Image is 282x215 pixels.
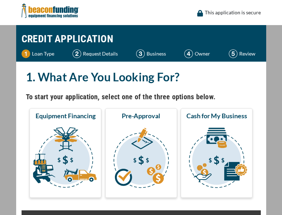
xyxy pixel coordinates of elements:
span: Equipment Financing [36,111,96,120]
img: Pre-Approval [107,123,176,195]
p: Request Details [83,49,118,58]
button: Equipment Financing [29,108,101,198]
img: Step 1 [22,49,30,58]
h1: CREDIT APPLICATION [22,29,261,49]
img: Cash for My Business [182,123,251,195]
button: Cash for My Business [181,108,253,198]
h4: To start your application, select one of the three options below. [26,91,256,103]
p: Loan Type [32,49,54,58]
img: Step 2 [73,49,81,58]
h2: 1. What Are You Looking For? [26,69,256,85]
img: Step 4 [184,49,193,58]
p: This application is secure [205,8,261,17]
span: Pre-Approval [122,111,160,120]
img: lock icon to convery security [197,10,203,16]
img: Step 3 [136,49,145,58]
span: Cash for My Business [186,111,247,120]
button: Pre-Approval [105,108,177,198]
p: Business [147,49,166,58]
img: Equipment Financing [31,123,100,195]
p: Owner [195,49,210,58]
img: Step 5 [229,49,237,58]
p: Review [239,49,255,58]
